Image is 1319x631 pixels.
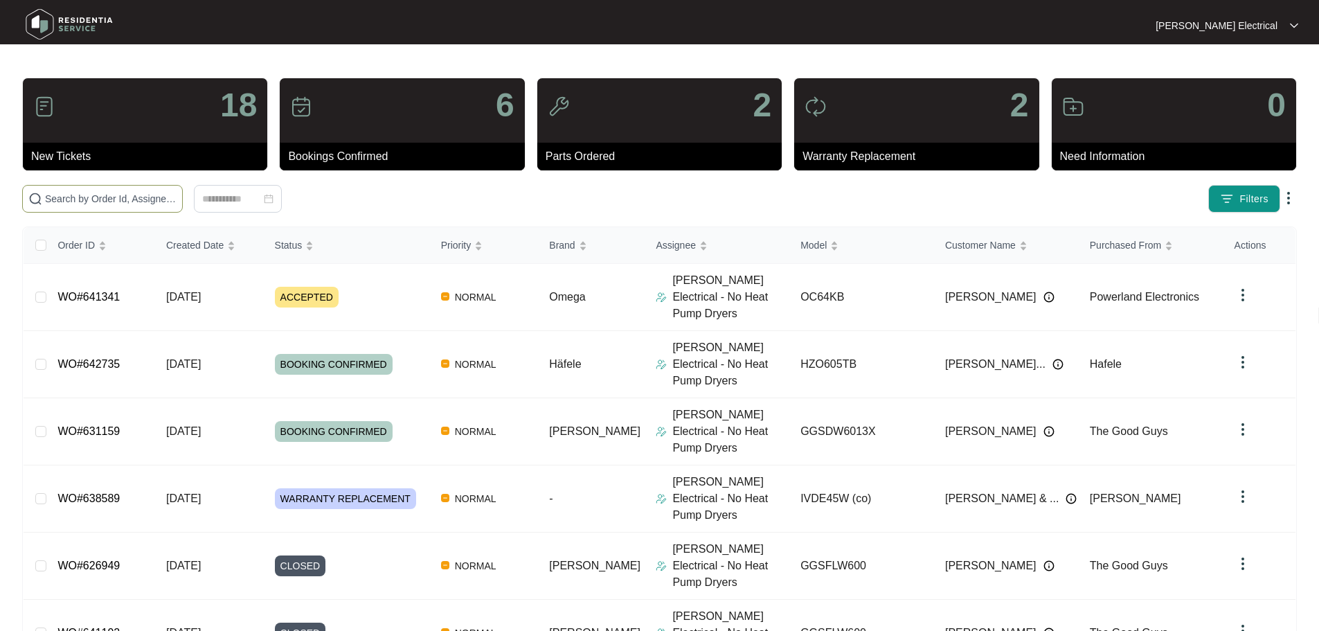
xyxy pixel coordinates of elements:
[166,560,201,571] span: [DATE]
[45,191,177,206] input: Search by Order Id, Assignee Name, Customer Name, Brand and Model
[1235,556,1251,572] img: dropdown arrow
[1043,292,1055,303] img: Info icon
[549,291,585,303] span: Omega
[441,427,449,435] img: Vercel Logo
[57,425,120,437] a: WO#631159
[1239,192,1268,206] span: Filters
[449,356,502,373] span: NORMAL
[290,96,312,118] img: icon
[264,227,430,264] th: Status
[656,493,667,504] img: Assigner Icon
[166,238,224,253] span: Created Date
[275,354,393,375] span: BOOKING CONFIRMED
[275,556,326,576] span: CLOSED
[1235,421,1251,438] img: dropdown arrow
[645,227,789,264] th: Assignee
[1052,359,1064,370] img: Info icon
[1223,227,1295,264] th: Actions
[672,339,789,389] p: [PERSON_NAME] Electrical - No Heat Pump Dryers
[57,291,120,303] a: WO#641341
[549,560,640,571] span: [PERSON_NAME]
[549,238,575,253] span: Brand
[1090,291,1199,303] span: Powerland Electronics
[538,227,645,264] th: Brand
[1220,192,1234,206] img: filter icon
[449,490,502,507] span: NORMAL
[166,492,201,504] span: [DATE]
[220,89,257,122] p: 18
[33,96,55,118] img: icon
[800,238,827,253] span: Model
[656,359,667,370] img: Assigner Icon
[441,494,449,502] img: Vercel Logo
[28,192,42,206] img: search-icon
[1090,425,1168,437] span: The Good Guys
[57,238,95,253] span: Order ID
[155,227,264,264] th: Created Date
[1043,426,1055,437] img: Info icon
[1156,19,1277,33] p: [PERSON_NAME] Electrical
[789,264,934,331] td: OC64KB
[166,425,201,437] span: [DATE]
[753,89,771,122] p: 2
[1280,190,1297,206] img: dropdown arrow
[1235,488,1251,505] img: dropdown arrow
[288,148,524,165] p: Bookings Confirmed
[166,358,201,370] span: [DATE]
[1066,493,1077,504] img: Info icon
[1090,492,1181,504] span: [PERSON_NAME]
[1090,358,1122,370] span: Hafele
[549,492,553,504] span: -
[57,492,120,504] a: WO#638589
[802,148,1039,165] p: Warranty Replacement
[449,289,502,305] span: NORMAL
[945,423,1037,440] span: [PERSON_NAME]
[1010,89,1029,122] p: 2
[789,227,934,264] th: Model
[275,488,416,509] span: WARRANTY REPLACEMENT
[430,227,539,264] th: Priority
[1267,89,1286,122] p: 0
[1235,354,1251,371] img: dropdown arrow
[31,148,267,165] p: New Tickets
[789,331,934,398] td: HZO605TB
[546,148,782,165] p: Parts Ordered
[672,272,789,322] p: [PERSON_NAME] Electrical - No Heat Pump Dryers
[57,560,120,571] a: WO#626949
[672,541,789,591] p: [PERSON_NAME] Electrical - No Heat Pump Dryers
[1060,148,1296,165] p: Need Information
[548,96,570,118] img: icon
[945,289,1037,305] span: [PERSON_NAME]
[441,292,449,301] img: Vercel Logo
[1090,238,1161,253] span: Purchased From
[1235,287,1251,303] img: dropdown arrow
[945,238,1016,253] span: Customer Name
[672,474,789,524] p: [PERSON_NAME] Electrical - No Heat Pump Dryers
[57,358,120,370] a: WO#642735
[945,558,1037,574] span: [PERSON_NAME]
[275,238,303,253] span: Status
[945,490,1059,507] span: [PERSON_NAME] & ...
[934,227,1079,264] th: Customer Name
[789,533,934,600] td: GGSFLW600
[496,89,514,122] p: 6
[166,291,201,303] span: [DATE]
[549,425,640,437] span: [PERSON_NAME]
[1290,22,1298,29] img: dropdown arrow
[789,465,934,533] td: IVDE45W (co)
[672,407,789,456] p: [PERSON_NAME] Electrical - No Heat Pump Dryers
[1062,96,1084,118] img: icon
[549,358,581,370] span: Häfele
[1090,560,1168,571] span: The Good Guys
[789,398,934,465] td: GGSDW6013X
[449,423,502,440] span: NORMAL
[656,238,696,253] span: Assignee
[449,558,502,574] span: NORMAL
[275,287,339,308] span: ACCEPTED
[46,227,155,264] th: Order ID
[656,292,667,303] img: Assigner Icon
[945,356,1046,373] span: [PERSON_NAME]...
[441,359,449,368] img: Vercel Logo
[441,561,449,569] img: Vercel Logo
[805,96,827,118] img: icon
